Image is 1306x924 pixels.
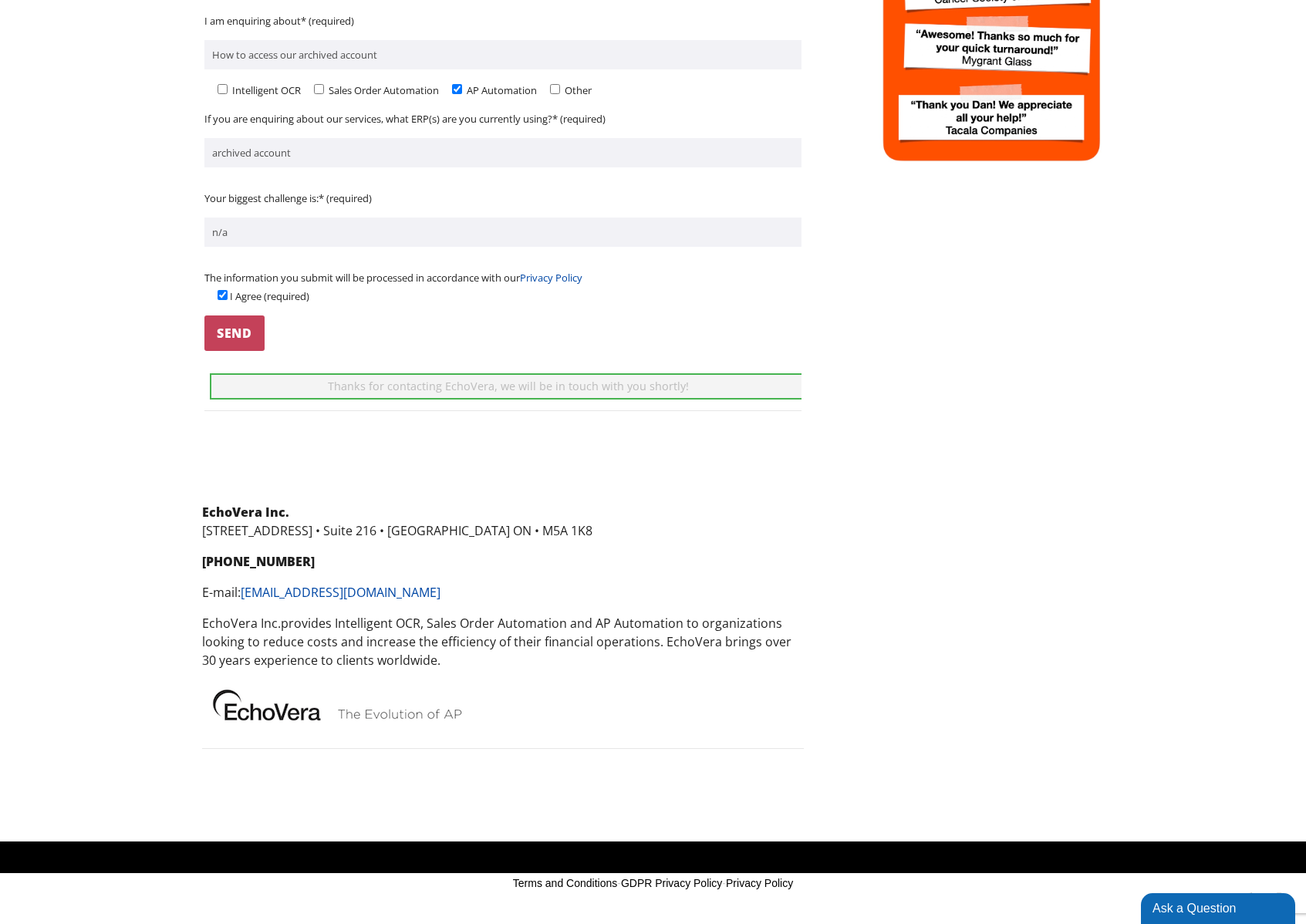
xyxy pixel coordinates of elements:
span: Sales Order Automation [326,83,439,97]
p: Your biggest challenge is:* (required) [204,189,801,207]
p: [STREET_ADDRESS] • Suite 216 • [GEOGRAPHIC_DATA] ON • M5A 1K8 [202,503,804,540]
span: - [722,877,726,889]
a: GDPR Privacy Policy [621,877,722,889]
p: The information you submit will be processed in accordance with our I Agree (required) [204,268,801,305]
iframe: chat widget [1141,890,1298,924]
p: If you are enquiring about our services, what ERP(s) are you currently using?* (required) [204,110,801,128]
span: - [617,877,621,889]
a: [EMAIL_ADDRESS][DOMAIN_NAME] [241,584,440,601]
strong: EchoVera Inc. [202,504,289,521]
span: AP Automation [464,83,537,97]
a: Terms and Conditions [513,877,617,889]
p: provides Intelligent OCR, Sales Order Automation and AP Automation to organizations looking to re... [202,614,804,669]
strong: [PHONE_NUMBER] [202,553,315,570]
a: Privacy Policy [726,877,793,889]
span: Other [562,83,592,97]
div: Thanks for contacting EchoVera, we will be in touch with you shortly! [210,373,807,400]
a: Privacy Policy [520,271,582,285]
b: EchoVera Inc. [202,615,281,632]
p: E-mail: [202,583,804,602]
input: Send [204,315,265,351]
span: Intelligent OCR [230,83,301,97]
p: I am enquiring about* (required) [204,12,801,30]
